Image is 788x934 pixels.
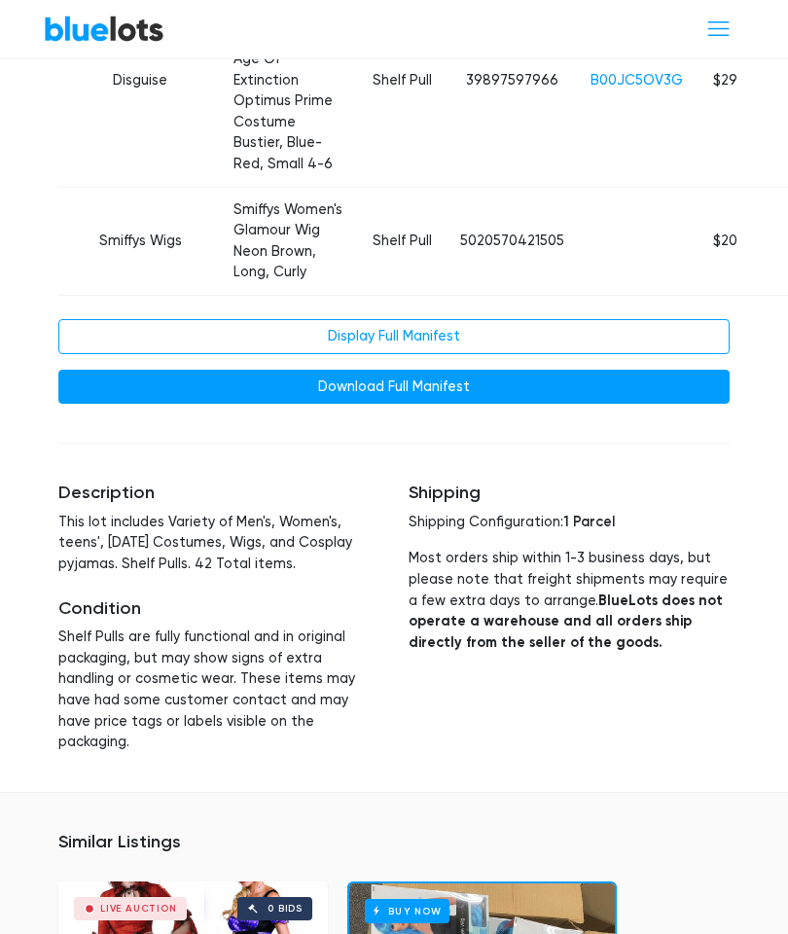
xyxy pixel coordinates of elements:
h5: Condition [58,598,379,620]
p: Most orders ship within 1-3 business days, but please note that freight shipments may require a f... [409,548,730,653]
div: Live Auction [100,904,177,914]
td: Smiffys Wigs [58,187,222,295]
h5: Shipping [409,483,730,504]
button: Toggle navigation [693,11,744,47]
p: Shipping Configuration: [409,512,730,533]
p: Shelf Pulls are fully functional and in original packaging, but may show signs of extra handling ... [58,627,379,753]
a: B00JC5OV3G [591,72,683,89]
h5: Similar Listings [58,832,730,853]
div: 0 bids [268,904,303,914]
p: This lot includes Variety of Men's, Women's, teens', [DATE] Costumes, Wigs, and Cosplay pyjamas. ... [58,512,379,575]
td: Smiffys Women's Glamour Wig Neon Brown, Long, Curly [222,187,358,295]
h6: Buy Now [365,899,449,923]
a: BlueLots [44,15,164,43]
strong: BlueLots does not operate a warehouse and all orders ship directly from the seller of the goods. [409,592,723,651]
td: Shelf Pull [358,187,447,295]
h5: Description [58,483,379,504]
span: 1 Parcel [563,513,615,530]
a: Display Full Manifest [58,319,730,354]
td: 5020570421505 [447,187,578,295]
a: Download Full Manifest [58,370,730,405]
td: $20 [695,187,756,295]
